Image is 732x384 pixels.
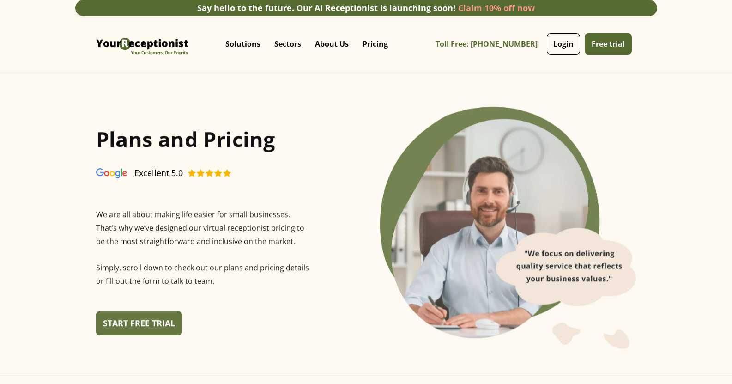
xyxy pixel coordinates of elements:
p: About Us [315,39,349,49]
a: Login [547,33,580,55]
img: Virtual Receptionist - Answering Service - Call and Live Chat Receptionist - Virtual Receptionist... [343,99,636,356]
p: Sectors [274,39,301,49]
a: Toll Free: [PHONE_NUMBER] [436,34,544,55]
div: carousel [343,95,636,352]
a: Claim 10% off now [458,2,535,13]
p: Solutions [225,39,260,49]
a: Pricing [356,30,395,58]
div: Sectors [267,25,308,62]
div: Say hello to the future. Our AI Receptionist is launching soon! [197,2,455,14]
a: home [94,23,191,65]
div: 1 of 2 [343,95,636,352]
img: Virtual Receptionist - Answering Service - Call and Live Chat Receptionist - Virtual Receptionist... [94,23,191,65]
a: START FREE TRIAL [96,311,182,335]
p: We are all about making life easier for small businesses. That’s why we’ve designed our virtual r... [96,199,311,302]
div: Solutions [218,25,267,62]
img: Virtual Receptionist - Answering Service - Call and Live Chat Receptionist - Virtual Receptionist... [188,168,231,178]
img: Virtual Receptionist - Answering Service - Call and Live Chat Receptionist - Virtual Receptionist... [96,168,127,178]
div: About Us [308,25,356,62]
a: Free trial [585,33,632,55]
h1: Plans and Pricing [96,114,316,164]
div: Excellent 5.0 [134,165,183,181]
